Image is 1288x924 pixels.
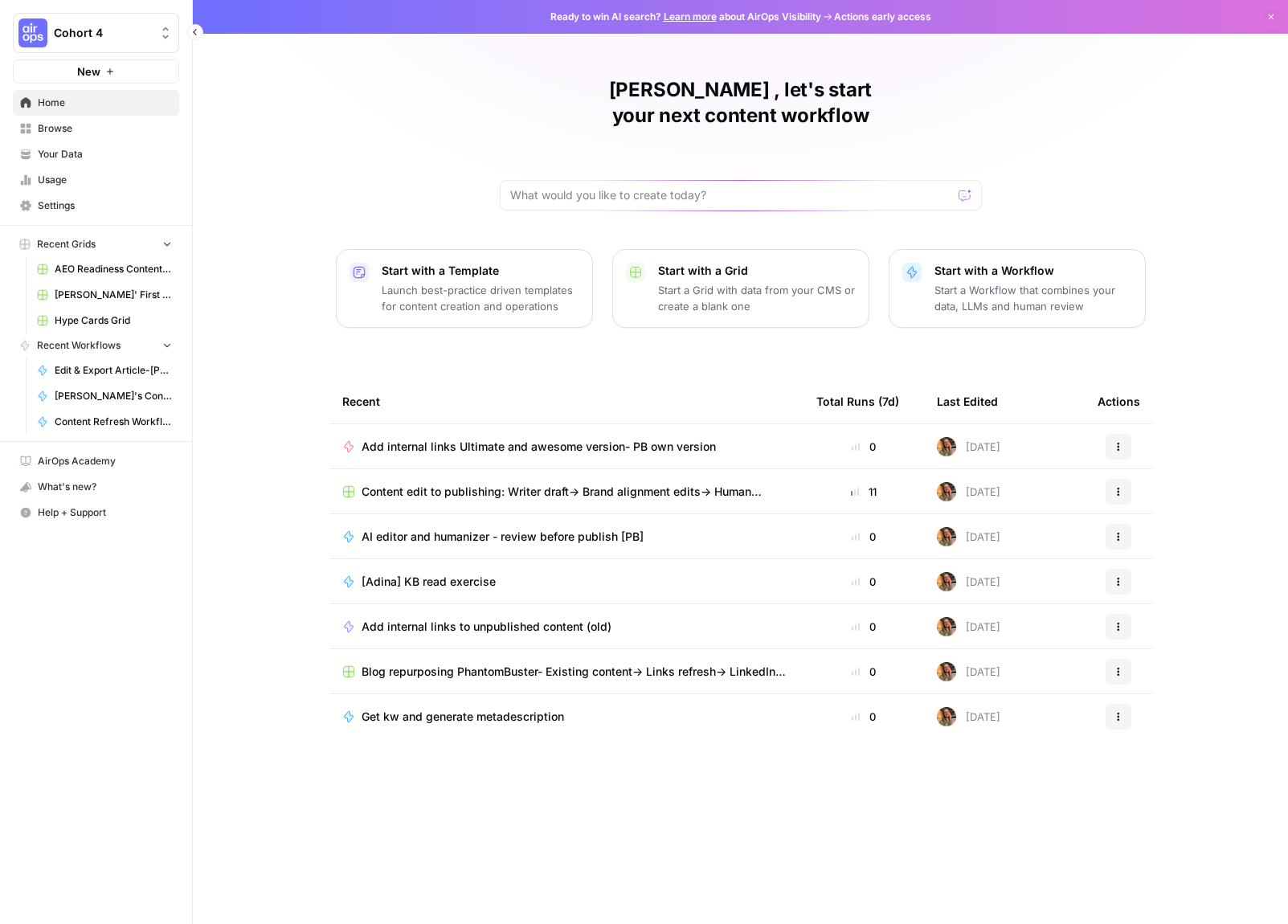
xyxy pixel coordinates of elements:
button: Start with a WorkflowStart a Workflow that combines your data, LLMs and human review [889,249,1146,328]
p: Start with a Workflow [934,263,1132,279]
p: Launch best-practice driven templates for content creation and operations [382,282,579,314]
img: ig4q4k97gip0ni4l5m9zkcyfayaz [937,482,956,501]
button: New [13,59,179,84]
div: Recent [342,379,791,423]
div: Total Runs (7d) [816,379,899,423]
a: [Adina] KB read exercise [342,574,791,590]
a: Learn more [664,10,717,22]
a: AirOps Academy [13,448,179,474]
div: 0 [816,709,911,725]
img: ig4q4k97gip0ni4l5m9zkcyfayaz [937,707,956,726]
div: [DATE] [937,572,1000,591]
a: Edit & Export Article-[PERSON_NAME] [30,358,179,383]
span: AEO Readiness Content Audit & Refresher [55,262,172,276]
span: Recent Workflows [37,338,121,353]
div: [DATE] [937,617,1000,636]
a: AEO Readiness Content Audit & Refresher [30,256,179,282]
img: ig4q4k97gip0ni4l5m9zkcyfayaz [937,617,956,636]
button: What's new? [13,474,179,500]
a: [PERSON_NAME]'s Content Writer [30,383,179,409]
span: AirOps Academy [38,454,172,468]
span: Your Data [38,147,172,161]
button: Workspace: Cohort 4 [13,13,179,53]
span: AI editor and humanizer - review before publish [PB] [362,529,644,545]
span: Add internal links Ultimate and awesome version- PB own version [362,439,716,455]
span: Help + Support [38,505,172,520]
span: Content Refresh Workflow [55,415,172,429]
div: [DATE] [937,707,1000,726]
span: [PERSON_NAME]'s Content Writer [55,389,172,403]
span: Actions early access [834,10,931,24]
span: Add internal links to unpublished content (old) [362,619,611,635]
a: Home [13,90,179,116]
img: ig4q4k97gip0ni4l5m9zkcyfayaz [937,572,956,591]
p: Start with a Template [382,263,579,279]
a: Add internal links to unpublished content (old) [342,619,791,635]
button: Help + Support [13,500,179,525]
div: [DATE] [937,527,1000,546]
span: Recent Grids [37,237,96,251]
div: Actions [1098,379,1140,423]
span: New [77,63,100,80]
span: [PERSON_NAME]' First Flow Grid [55,288,172,302]
a: Hype Cards Grid [30,308,179,333]
a: Add internal links Ultimate and awesome version- PB own version [342,439,791,455]
div: 0 [816,439,911,455]
div: 0 [816,529,911,545]
p: Start a Workflow that combines your data, LLMs and human review [934,282,1132,314]
a: Get kw and generate metadescription [342,709,791,725]
div: 0 [816,664,911,680]
span: Get kw and generate metadescription [362,709,564,725]
img: ig4q4k97gip0ni4l5m9zkcyfayaz [937,662,956,681]
span: Usage [38,173,172,187]
a: Browse [13,116,179,141]
span: Cohort 4 [54,25,151,41]
div: Last Edited [937,379,998,423]
img: ig4q4k97gip0ni4l5m9zkcyfayaz [937,527,956,546]
button: Start with a TemplateLaunch best-practice driven templates for content creation and operations [336,249,593,328]
img: Cohort 4 Logo [18,18,47,47]
div: [DATE] [937,662,1000,681]
input: What would you like to create today? [510,187,952,203]
div: 11 [816,484,911,500]
a: Content Refresh Workflow [30,409,179,435]
div: What's new? [14,475,178,499]
span: Blog repurposing PhantomBuster- Existing content-> Links refresh-> LinkedIn Post-> LinkedIn Pulse [362,664,791,680]
span: Content edit to publishing: Writer draft-> Brand alignment edits-> Human review-> Add internal an... [362,484,791,500]
span: Settings [38,198,172,213]
p: Start with a Grid [658,263,856,279]
button: Start with a GridStart a Grid with data from your CMS or create a blank one [612,249,869,328]
p: Start a Grid with data from your CMS or create a blank one [658,282,856,314]
a: Blog repurposing PhantomBuster- Existing content-> Links refresh-> LinkedIn Post-> LinkedIn Pulse [342,664,791,680]
button: Recent Workflows [13,333,179,358]
a: Settings [13,193,179,219]
span: Ready to win AI search? about AirOps Visibility [550,10,821,24]
div: [DATE] [937,482,1000,501]
div: 0 [816,619,911,635]
button: Recent Grids [13,232,179,256]
div: 0 [816,574,911,590]
span: Home [38,96,172,110]
span: [Adina] KB read exercise [362,574,496,590]
a: Usage [13,167,179,193]
a: AI editor and humanizer - review before publish [PB] [342,529,791,545]
span: Edit & Export Article-[PERSON_NAME] [55,363,172,378]
span: Browse [38,121,172,136]
div: [DATE] [937,437,1000,456]
img: ig4q4k97gip0ni4l5m9zkcyfayaz [937,437,956,456]
a: Your Data [13,141,179,167]
a: [PERSON_NAME]' First Flow Grid [30,282,179,308]
a: Content edit to publishing: Writer draft-> Brand alignment edits-> Human review-> Add internal an... [342,484,791,500]
span: Hype Cards Grid [55,313,172,328]
h1: [PERSON_NAME] , let's start your next content workflow [500,77,982,129]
